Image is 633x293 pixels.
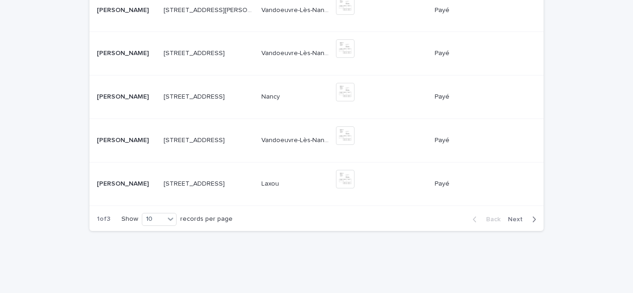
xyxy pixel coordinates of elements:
button: Next [504,215,544,224]
p: [PERSON_NAME] [97,178,151,188]
span: Next [508,216,528,223]
p: records per page [180,215,233,223]
p: 1 of 3 [89,208,118,231]
p: [STREET_ADDRESS] [164,135,227,144]
p: Payé [435,48,451,57]
p: [STREET_ADDRESS] [164,91,227,101]
button: Back [465,215,504,224]
p: [PERSON_NAME] [97,135,151,144]
p: Payé [435,5,451,14]
p: Vandoeuvre-Lès-Nancy [261,135,330,144]
p: Payé [435,178,451,188]
p: Laxou [261,178,281,188]
p: Vandoeuvre-Lès-Nancy [261,5,330,14]
p: [STREET_ADDRESS][PERSON_NAME] [164,5,256,14]
p: Nancy [261,91,282,101]
tr: [PERSON_NAME][PERSON_NAME] [STREET_ADDRESS][STREET_ADDRESS] Vandoeuvre-Lès-NancyVandoeuvre-Lès-Na... [89,118,544,162]
tr: [PERSON_NAME][PERSON_NAME] [STREET_ADDRESS][STREET_ADDRESS] LaxouLaxou PayéPayé [89,162,544,206]
div: 10 [142,214,165,224]
p: [PERSON_NAME] [97,91,151,101]
p: [STREET_ADDRESS] [164,48,227,57]
p: Vandoeuvre-Lès-Nancy [261,48,330,57]
p: [STREET_ADDRESS] [164,178,227,188]
p: Payé [435,135,451,144]
p: Show [121,215,138,223]
span: Back [481,216,500,223]
tr: [PERSON_NAME][PERSON_NAME] [STREET_ADDRESS][STREET_ADDRESS] Vandoeuvre-Lès-NancyVandoeuvre-Lès-Na... [89,32,544,75]
p: [PERSON_NAME] [97,5,151,14]
p: Payé [435,91,451,101]
p: [PERSON_NAME] [97,48,151,57]
tr: [PERSON_NAME][PERSON_NAME] [STREET_ADDRESS][STREET_ADDRESS] NancyNancy PayéPayé [89,75,544,119]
